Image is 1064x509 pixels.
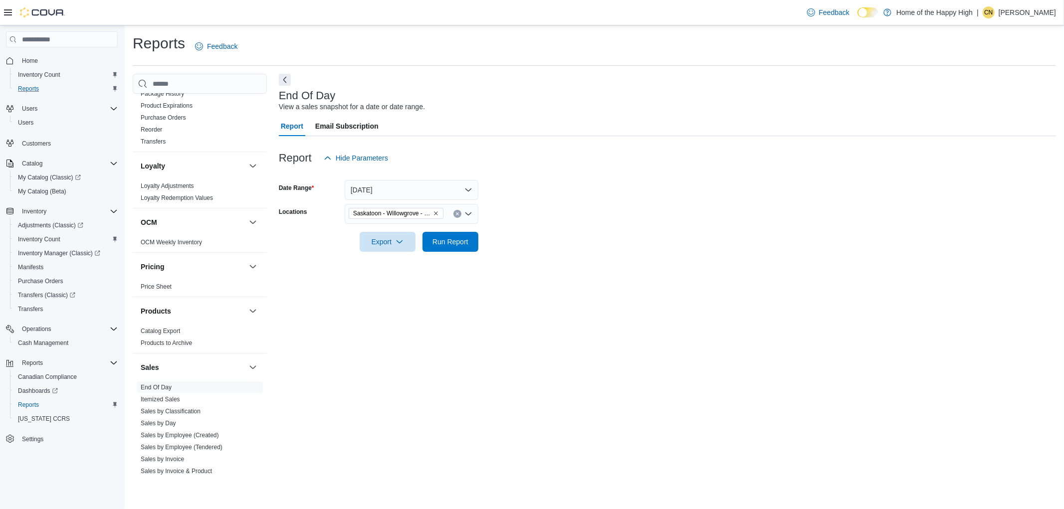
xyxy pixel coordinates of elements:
[18,357,118,369] span: Reports
[10,116,122,130] button: Users
[14,83,118,95] span: Reports
[207,41,237,51] span: Feedback
[14,399,118,411] span: Reports
[366,232,410,252] span: Export
[141,194,213,202] span: Loyalty Redemption Values
[18,373,77,381] span: Canadian Compliance
[10,170,122,184] a: My Catalog (Classic)
[14,371,118,383] span: Canadian Compliance
[141,126,162,134] span: Reorder
[141,283,172,290] a: Price Sheet
[10,218,122,232] a: Adjustments (Classic)
[18,71,60,79] span: Inventory Count
[247,216,259,228] button: OCM
[141,384,172,391] a: End Of Day
[247,160,259,172] button: Loyalty
[10,68,122,82] button: Inventory Count
[141,431,219,439] span: Sales by Employee (Created)
[18,235,60,243] span: Inventory Count
[2,322,122,336] button: Operations
[141,468,212,475] a: Sales by Invoice & Product
[141,420,176,427] a: Sales by Day
[14,247,118,259] span: Inventory Manager (Classic)
[141,339,192,346] a: Products to Archive
[983,6,995,18] div: Clayton Neitzel
[279,74,291,86] button: Next
[133,33,185,53] h1: Reports
[999,6,1056,18] p: [PERSON_NAME]
[18,221,83,229] span: Adjustments (Classic)
[453,210,461,218] button: Clear input
[18,103,118,115] span: Users
[18,205,50,217] button: Inventory
[2,432,122,446] button: Settings
[984,6,993,18] span: CN
[18,119,33,127] span: Users
[14,83,43,95] a: Reports
[18,339,68,347] span: Cash Management
[896,6,973,18] p: Home of the Happy High
[22,325,51,333] span: Operations
[141,217,157,227] h3: OCM
[141,114,186,122] span: Purchase Orders
[22,105,37,113] span: Users
[141,306,171,316] h3: Products
[10,82,122,96] button: Reports
[18,54,118,67] span: Home
[279,184,314,192] label: Date Range
[320,148,392,168] button: Hide Parameters
[141,194,213,201] a: Loyalty Redemption Values
[10,384,122,398] a: Dashboards
[18,249,100,257] span: Inventory Manager (Classic)
[22,160,42,168] span: Catalog
[10,246,122,260] a: Inventory Manager (Classic)
[22,207,46,215] span: Inventory
[141,432,219,439] a: Sales by Employee (Created)
[14,337,118,349] span: Cash Management
[18,158,118,170] span: Catalog
[14,413,74,425] a: [US_STATE] CCRS
[14,117,118,129] span: Users
[281,116,303,136] span: Report
[141,443,222,451] span: Sales by Employee (Tendered)
[247,261,259,273] button: Pricing
[14,275,118,287] span: Purchase Orders
[18,277,63,285] span: Purchase Orders
[345,180,478,200] button: [DATE]
[141,90,184,98] span: Package History
[14,371,81,383] a: Canadian Compliance
[14,385,62,397] a: Dashboards
[141,327,180,335] span: Catalog Export
[133,236,267,252] div: OCM
[14,247,104,259] a: Inventory Manager (Classic)
[141,90,184,97] a: Package History
[18,137,118,149] span: Customers
[141,114,186,121] a: Purchase Orders
[14,275,67,287] a: Purchase Orders
[18,173,81,181] span: My Catalog (Classic)
[141,456,184,463] a: Sales by Invoice
[18,387,58,395] span: Dashboards
[10,260,122,274] button: Manifests
[18,291,75,299] span: Transfers (Classic)
[18,415,70,423] span: [US_STATE] CCRS
[141,408,201,415] a: Sales by Classification
[141,217,245,227] button: OCM
[18,433,47,445] a: Settings
[141,102,193,110] span: Product Expirations
[14,261,118,273] span: Manifests
[14,185,70,197] a: My Catalog (Beta)
[10,412,122,426] button: [US_STATE] CCRS
[18,401,39,409] span: Reports
[857,7,878,18] input: Dark Mode
[141,339,192,347] span: Products to Archive
[18,433,118,445] span: Settings
[14,219,87,231] a: Adjustments (Classic)
[14,289,118,301] span: Transfers (Classic)
[464,210,472,218] button: Open list of options
[141,396,180,403] a: Itemized Sales
[141,283,172,291] span: Price Sheet
[14,69,118,81] span: Inventory Count
[141,102,193,109] a: Product Expirations
[18,55,42,67] a: Home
